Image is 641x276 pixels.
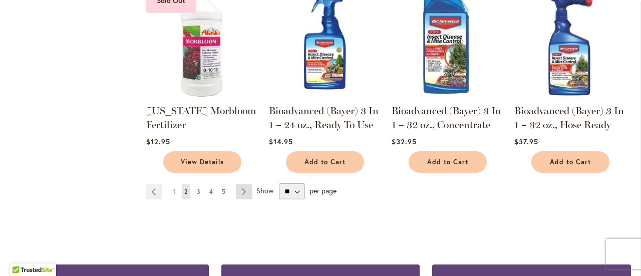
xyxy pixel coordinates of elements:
[184,188,188,195] span: 2
[550,158,591,166] span: Add to Cart
[514,92,626,101] a: Bioadvanced (Bayer) 3 In 1 – 32 oz., Hose Ready
[392,137,417,146] span: $32.95
[304,158,346,166] span: Add to Cart
[392,105,501,131] a: Bioadvanced (Bayer) 3 In 1 – 32 oz., Concentrate
[173,188,175,195] span: 1
[286,151,364,173] button: Add to Cart
[514,105,624,131] a: Bioadvanced (Bayer) 3 In 1 – 32 oz., Hose Ready
[427,158,468,166] span: Add to Cart
[146,105,256,131] a: [US_STATE] Morbloom Fertilizer
[219,184,228,199] a: 5
[146,137,170,146] span: $12.95
[269,105,379,131] a: Bioadvanced (Bayer) 3 In 1 – 24 oz., Ready To Use
[531,151,609,173] button: Add to Cart
[269,137,293,146] span: $14.95
[194,184,203,199] a: 3
[256,186,273,195] span: Show
[146,92,258,101] a: Alaska Morbloom Fertilizer Sold Out
[309,186,337,195] span: per page
[392,92,503,101] a: Bioadvanced (Bayer) 3 In 1 – 32 oz., Concentrate
[197,188,200,195] span: 3
[222,188,225,195] span: 5
[207,184,215,199] a: 4
[170,184,178,199] a: 1
[163,151,241,173] a: View Details
[181,158,224,166] span: View Details
[269,92,381,101] a: Bioadvanced (Bayer) 3 In 1 – 24 oz., Ready To Use
[409,151,487,173] button: Add to Cart
[209,188,213,195] span: 4
[8,240,36,268] iframe: Launch Accessibility Center
[514,137,538,146] span: $37.95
